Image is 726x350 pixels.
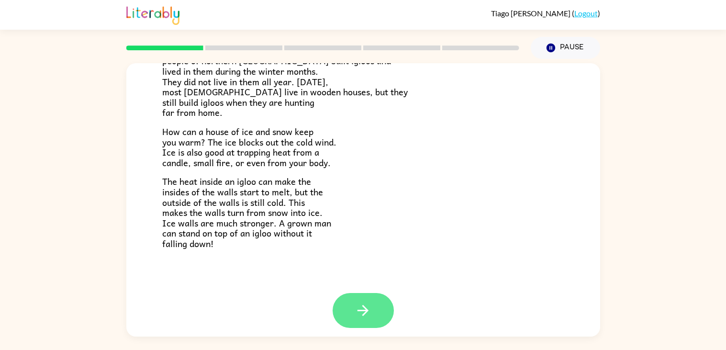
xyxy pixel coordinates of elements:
[162,124,336,169] span: How can a house of ice and snow keep you warm? The ice blocks out the cold wind. Ice is also good...
[162,174,331,250] span: The heat inside an igloo can make the insides of the walls start to melt, but the outside of the ...
[491,9,600,18] div: ( )
[531,37,600,59] button: Pause
[162,23,408,120] span: If you were an Inuit hunter, you might build an igloo. An igloo is a shelter built from snow and ...
[574,9,598,18] a: Logout
[491,9,572,18] span: Tiago [PERSON_NAME]
[126,4,179,25] img: Literably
